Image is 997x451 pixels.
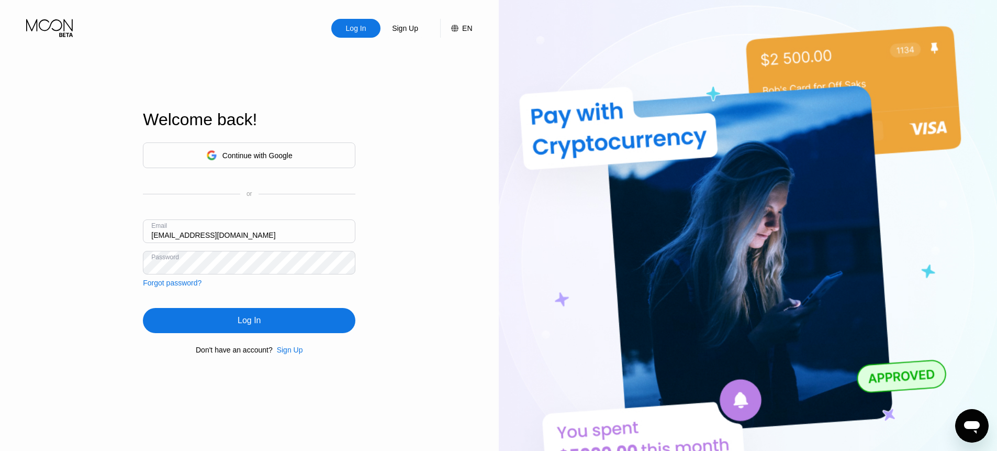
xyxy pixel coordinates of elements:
div: Sign Up [273,346,303,354]
iframe: Button to launch messaging window [955,409,989,443]
div: Sign Up [277,346,303,354]
div: Log In [238,315,261,326]
div: EN [462,24,472,32]
div: Password [151,254,179,261]
div: Welcome back! [143,110,355,129]
div: Log In [345,23,367,34]
div: Don't have an account? [196,346,273,354]
div: or [247,190,252,197]
div: Email [151,222,167,229]
div: EN [440,19,472,38]
div: Sign Up [380,19,430,38]
div: Continue with Google [143,142,355,168]
div: Forgot password? [143,279,201,287]
div: Sign Up [391,23,419,34]
div: Log In [143,308,355,333]
div: Continue with Google [222,151,293,160]
div: Log In [331,19,380,38]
